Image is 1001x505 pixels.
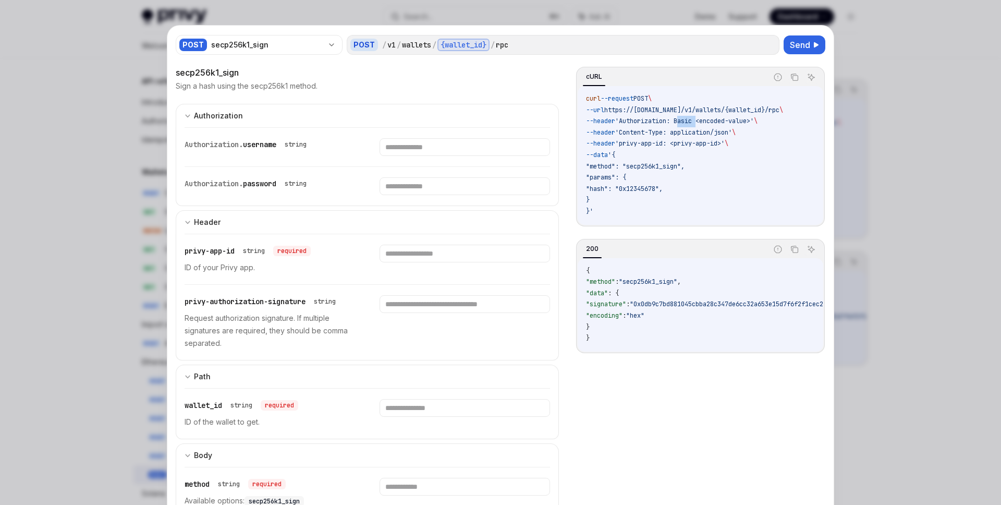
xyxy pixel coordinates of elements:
span: POST [633,94,648,103]
div: privy-app-id [185,245,311,257]
div: privy-authorization-signature [185,295,340,308]
p: ID of the wallet to get. [185,416,355,428]
span: }' [586,207,593,215]
span: --header [586,128,615,137]
span: method [185,479,210,489]
span: , [677,278,681,286]
p: Sign a hash using the secp256k1 method. [176,81,318,91]
span: Authorization. [185,179,243,188]
button: Ask AI [804,70,818,84]
button: expand input section [176,365,559,388]
span: https://[DOMAIN_NAME]/v1/wallets/{wallet_id}/rpc [604,106,779,114]
span: Authorization. [185,140,243,149]
span: --request [601,94,633,103]
span: password [243,179,276,188]
span: : [622,311,626,320]
div: / [491,40,495,50]
div: {wallet_id} [437,39,490,51]
div: / [397,40,401,50]
span: } [586,196,590,204]
div: required [261,400,298,411]
span: \ [779,106,783,114]
div: cURL [583,70,605,83]
span: "method": "secp256k1_sign", [586,162,685,171]
span: "encoding" [586,311,622,320]
div: Authorization.password [185,177,311,190]
span: } [586,334,590,342]
span: --header [586,139,615,148]
div: Authorization [194,110,243,122]
span: privy-authorization-signature [185,297,306,306]
span: username [243,140,276,149]
button: Ask AI [804,243,818,256]
span: "hash": "0x12345678", [586,185,663,193]
div: required [273,246,311,256]
button: expand input section [176,104,559,127]
span: 'Content-Type: application/json' [615,128,732,137]
button: POSTsecp256k1_sign [176,34,343,56]
button: expand input section [176,210,559,234]
span: '{ [608,151,615,159]
span: "secp256k1_sign" [619,278,677,286]
div: v1 [387,40,396,50]
span: --data [586,151,608,159]
span: --url [586,106,604,114]
span: 'Authorization: Basic <encoded-value>' [615,117,754,125]
span: privy-app-id [185,246,235,256]
button: Copy the contents from the code block [788,243,801,256]
div: Path [194,370,211,383]
div: rpc [496,40,508,50]
div: POST [350,39,378,51]
span: \ [725,139,728,148]
span: curl [586,94,601,103]
button: expand input section [176,443,559,467]
span: \ [648,94,652,103]
div: 200 [583,243,602,255]
span: 'privy-app-id: <privy-app-id>' [615,139,725,148]
div: secp256k1_sign [176,66,559,79]
span: \ [754,117,758,125]
div: Authorization.username [185,138,311,151]
span: { [586,267,590,275]
div: POST [179,39,207,51]
span: : { [608,289,619,297]
span: "params": { [586,173,626,182]
span: Send [790,39,810,51]
span: wallet_id [185,401,222,410]
span: } [586,323,590,331]
div: Header [194,216,221,229]
p: Request authorization signature. If multiple signatures are required, they should be comma separa... [185,312,355,350]
button: Send [784,35,825,54]
span: \ [732,128,736,137]
div: required [248,479,286,489]
span: "data" [586,289,608,297]
div: method [185,478,286,490]
span: "signature" [586,300,626,308]
p: ID of your Privy app. [185,261,355,274]
button: Copy the contents from the code block [788,70,801,84]
div: / [432,40,436,50]
span: "hex" [626,311,644,320]
div: secp256k1_sign [211,40,323,50]
div: Body [194,449,212,462]
div: wallets [402,40,431,50]
div: / [382,40,386,50]
button: Report incorrect code [771,243,785,256]
button: Report incorrect code [771,70,785,84]
div: wallet_id [185,399,298,412]
span: : [615,278,619,286]
span: : [626,300,630,308]
span: "method" [586,278,615,286]
span: --header [586,117,615,125]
